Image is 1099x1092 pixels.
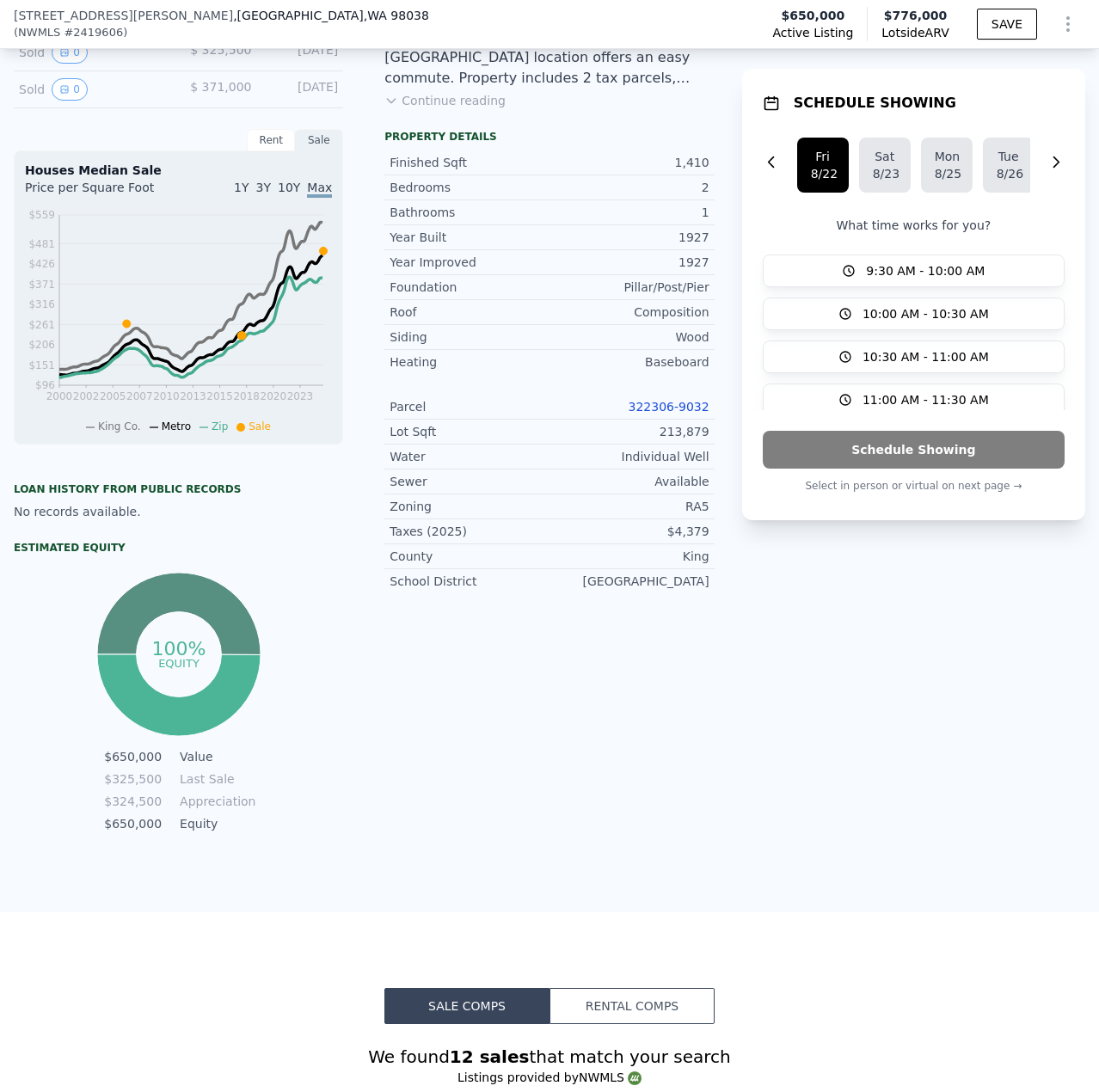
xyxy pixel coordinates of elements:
[1051,7,1085,41] button: Show Options
[983,138,1035,193] button: Tue8/26
[390,423,549,440] div: Lot Sqft
[98,420,141,433] span: King Co.
[364,9,429,22] span: , WA 98038
[881,24,949,41] span: Lotside ARV
[384,988,549,1024] button: Sale Comps
[763,475,1065,496] p: Select in person or virtual on next page →
[18,24,60,41] span: NWMLS
[28,319,55,331] tspan: $261
[763,217,1065,234] p: What time works for you?
[390,279,549,296] div: Foundation
[549,154,709,171] div: 1,410
[278,181,300,194] span: 10Y
[390,154,549,171] div: Finished Sqft
[884,9,948,22] span: $776,000
[256,181,271,194] span: 3Y
[549,523,709,540] div: $4,379
[190,43,251,57] span: $ 325,500
[28,339,55,351] tspan: $206
[390,328,549,346] div: Siding
[390,179,549,196] div: Bedrooms
[628,1071,642,1085] img: NWMLS Logo
[28,209,55,221] tspan: $559
[549,279,709,296] div: Pillar/Post/Pier
[28,279,55,291] tspan: $371
[935,165,959,182] div: 8/25
[176,747,254,766] td: Value
[763,383,1065,416] button: 11:00 AM - 11:30 AM
[811,148,835,165] div: Fri
[390,573,549,590] div: School District
[549,988,715,1024] button: Rental Comps
[390,448,549,465] div: Water
[28,238,55,250] tspan: $481
[450,1046,530,1067] strong: 12 sales
[14,503,343,520] div: No records available.
[390,204,549,221] div: Bathrooms
[390,304,549,321] div: Roof
[549,548,709,565] div: King
[176,814,254,833] td: Equity
[997,165,1021,182] div: 8/26
[390,229,549,246] div: Year Built
[14,24,127,41] div: ( )
[103,747,163,766] td: $650,000
[549,573,709,590] div: [GEOGRAPHIC_DATA]
[811,165,835,182] div: 8/22
[52,78,88,101] button: View historical data
[287,390,314,402] tspan: 2023
[629,400,709,414] a: 322306-9032
[158,656,200,669] tspan: equity
[64,24,123,41] span: # 2419606
[794,93,956,113] h1: SCHEDULE SHOWING
[247,129,295,151] div: Rent
[873,165,897,182] div: 8/23
[863,305,989,322] span: 10:00 AM - 10:30 AM
[233,390,260,402] tspan: 2018
[212,420,228,433] span: Zip
[14,7,233,24] span: [STREET_ADDRESS][PERSON_NAME]
[797,138,849,193] button: Fri8/22
[28,298,55,310] tspan: $316
[100,390,126,402] tspan: 2005
[549,423,709,440] div: 213,879
[549,254,709,271] div: 1927
[863,391,989,408] span: 11:00 AM - 11:30 AM
[307,181,332,198] span: Max
[549,353,709,371] div: Baseboard
[866,262,985,279] span: 9:30 AM - 10:00 AM
[25,179,179,206] div: Price per Square Foot
[19,78,165,101] div: Sold
[763,340,1065,373] button: 10:30 AM - 11:00 AM
[977,9,1037,40] button: SAVE
[549,473,709,490] div: Available
[176,792,254,811] td: Appreciation
[549,229,709,246] div: 1927
[151,638,206,659] tspan: 100%
[763,255,1065,287] button: 9:30 AM - 10:00 AM
[549,304,709,321] div: Composition
[35,379,55,391] tspan: $96
[206,390,233,402] tspan: 2015
[176,770,254,788] td: Last Sale
[782,7,845,24] span: $650,000
[233,7,429,24] span: , [GEOGRAPHIC_DATA]
[28,258,55,270] tspan: $426
[162,420,191,433] span: Metro
[265,41,338,64] div: [DATE]
[390,254,549,271] div: Year Improved
[863,348,989,365] span: 10:30 AM - 11:00 AM
[384,92,506,109] button: Continue reading
[19,41,165,64] div: Sold
[390,473,549,490] div: Sewer
[390,523,549,540] div: Taxes (2025)
[103,814,163,833] td: $650,000
[859,138,911,193] button: Sat8/23
[549,448,709,465] div: Individual Well
[390,548,549,565] div: County
[549,179,709,196] div: 2
[873,148,897,165] div: Sat
[763,298,1065,330] button: 10:00 AM - 10:30 AM
[190,80,251,94] span: $ 371,000
[249,420,271,433] span: Sale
